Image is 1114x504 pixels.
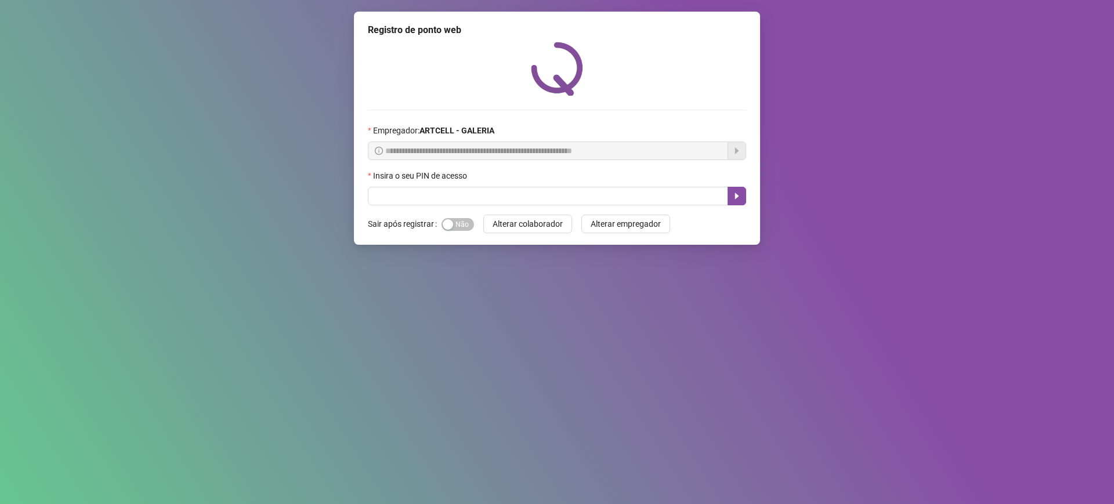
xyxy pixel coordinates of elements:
span: info-circle [375,147,383,155]
span: caret-right [732,191,742,201]
button: Alterar colaborador [483,215,572,233]
div: Registro de ponto web [368,23,746,37]
strong: ARTCELL - GALERIA [419,126,494,135]
span: Alterar empregador [591,217,661,230]
button: Alterar empregador [581,215,670,233]
span: Alterar colaborador [493,217,563,230]
label: Sair após registrar [368,215,442,233]
span: Empregador : [373,124,494,137]
img: QRPoint [531,42,583,96]
label: Insira o seu PIN de acesso [368,169,475,182]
